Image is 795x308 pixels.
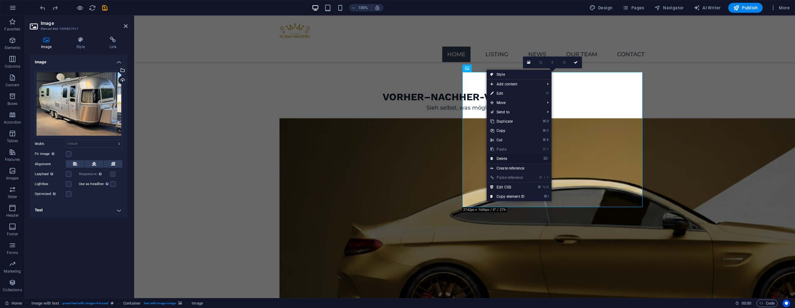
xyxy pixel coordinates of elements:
[746,301,747,306] span: :
[76,4,84,11] button: Click here to leave preview mode and continue editing
[543,119,546,123] i: ⌘
[544,194,547,198] i: ⌘
[589,5,613,11] span: Design
[192,300,203,307] span: Click to select. Double-click to edit
[35,170,66,178] label: Lazyload
[487,154,528,163] a: ⌦Delete
[31,300,203,307] nav: breadcrumb
[652,3,686,13] button: Navigator
[547,138,548,142] i: X
[4,27,20,32] p: Favorites
[654,5,684,11] span: Navigator
[691,3,723,13] button: AI Writer
[41,26,115,32] h3: Element #ed-1009807417
[375,5,380,11] i: On resize automatically adjust zoom level to fit chosen device.
[487,70,552,79] a: Style
[143,300,176,307] span: . text-with-image-image
[178,301,182,305] i: This element contains a background
[39,4,46,11] button: undo
[98,37,128,50] h4: Link
[543,156,548,161] i: ⌦
[30,55,128,66] h4: Image
[487,98,542,107] span: Move
[735,300,752,307] h6: Session time
[759,300,775,307] span: Code
[558,57,570,68] a: Greyscale
[39,4,46,11] i: Undo: Change image (Ctrl+Z)
[89,4,96,11] i: Reload page
[4,269,21,274] p: Marketing
[587,3,615,13] button: Design
[7,138,18,143] p: Tables
[547,147,548,151] i: V
[5,64,20,69] p: Columns
[487,192,528,201] a: ⌘ICopy element ID
[7,232,18,237] p: Footer
[547,57,558,68] a: Blur
[30,37,65,50] h4: Image
[123,300,141,307] span: Click to select. Double-click to edit
[487,126,528,135] a: ⌘CCopy
[31,300,59,307] span: Click to select. Double-click to edit
[35,71,123,138] div: kikikkiiii-FbNIKAseLkLvKt4jdMvR3A.jpg
[35,190,66,198] label: Optimized
[487,79,542,89] span: Add content
[756,300,778,307] button: Code
[570,57,582,68] a: Confirm ( ⌘ ⏎ )
[535,57,547,68] a: Crop mode
[487,183,528,192] a: ⌘⌥CEdit CSS
[111,301,114,305] i: This element is a customizable preset
[4,120,21,125] p: Accordion
[101,4,108,11] i: Save (Ctrl+S)
[6,83,19,88] p: Content
[742,300,751,307] span: 00 00
[547,185,548,189] i: C
[89,4,96,11] button: reload
[358,4,368,11] h6: 100%
[538,185,541,189] i: ⌘
[694,5,721,11] span: AI Writer
[8,194,17,199] p: Slider
[79,170,110,178] label: Responsive
[5,45,20,50] p: Elements
[35,161,66,168] label: Alignment
[547,129,548,133] i: C
[30,203,128,218] h4: Text
[733,5,758,11] span: Publish
[542,185,546,189] i: ⌥
[620,3,647,13] button: Pages
[79,180,110,188] label: Use as headline
[52,4,59,11] i: Redo: Delete elements (Ctrl+Y, ⌘+Y)
[587,3,615,13] div: Design (Ctrl+Alt+Y)
[6,176,19,181] p: Images
[783,300,790,307] button: Usercentrics
[546,91,548,95] i: ⏎
[543,147,546,151] i: ⌘
[65,37,98,50] h4: Style
[547,175,548,179] i: V
[51,4,59,11] button: redo
[3,288,22,292] p: Collections
[35,150,66,158] label: Fit image
[487,173,528,182] a: ⌘⇧VPaste reference
[41,20,128,26] h2: Image
[543,138,546,142] i: ⌘
[487,145,528,154] a: ⌘VPaste
[523,57,535,68] a: Select files from the file manager, stock photos, or upload file(s)
[543,129,546,133] i: ⌘
[61,300,108,307] span: . preset-text-with-image-v4-boxed
[349,4,371,11] button: 100%
[35,142,66,146] label: Width
[101,4,108,11] button: save
[487,117,528,126] a: ⌘DDuplicate
[487,107,542,117] a: Send to
[770,5,790,11] span: More
[543,175,546,179] i: ⇧
[547,119,548,123] i: D
[622,5,644,11] span: Pages
[5,300,22,307] a: Click to cancel selection. Double-click to open Pages
[728,3,763,13] button: Publish
[487,135,528,145] a: ⌘XCut
[7,250,18,255] p: Forms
